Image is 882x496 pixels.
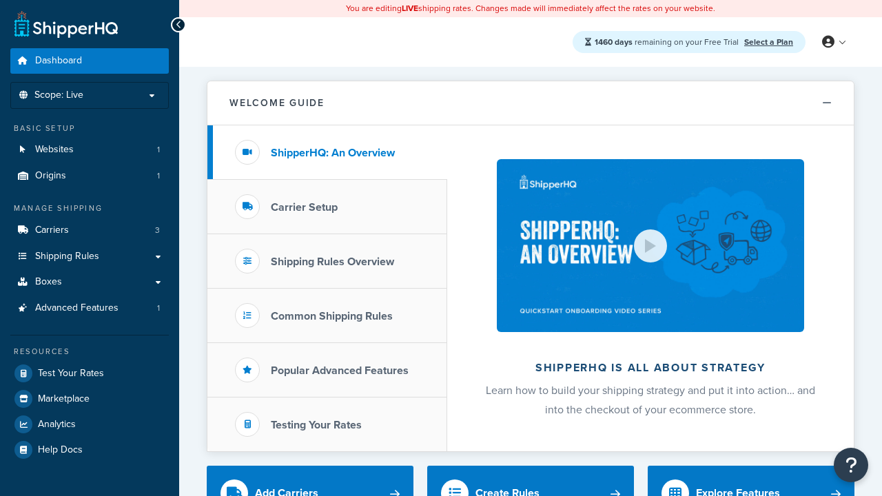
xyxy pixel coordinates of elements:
[35,144,74,156] span: Websites
[35,276,62,288] span: Boxes
[10,163,169,189] a: Origins1
[271,147,395,159] h3: ShipperHQ: An Overview
[484,362,817,374] h2: ShipperHQ is all about strategy
[10,123,169,134] div: Basic Setup
[10,296,169,321] li: Advanced Features
[10,244,169,269] a: Shipping Rules
[38,444,83,456] span: Help Docs
[10,296,169,321] a: Advanced Features1
[595,36,633,48] strong: 1460 days
[35,225,69,236] span: Carriers
[10,137,169,163] li: Websites
[744,36,793,48] a: Select a Plan
[10,346,169,358] div: Resources
[10,361,169,386] a: Test Your Rates
[271,256,394,268] h3: Shipping Rules Overview
[157,170,160,182] span: 1
[35,55,82,67] span: Dashboard
[402,2,418,14] b: LIVE
[486,382,815,417] span: Learn how to build your shipping strategy and put it into action… and into the checkout of your e...
[10,163,169,189] li: Origins
[10,218,169,243] li: Carriers
[271,364,409,377] h3: Popular Advanced Features
[35,302,119,314] span: Advanced Features
[229,98,325,108] h2: Welcome Guide
[10,203,169,214] div: Manage Shipping
[497,159,804,332] img: ShipperHQ is all about strategy
[155,225,160,236] span: 3
[10,48,169,74] a: Dashboard
[10,137,169,163] a: Websites1
[271,201,338,214] h3: Carrier Setup
[271,310,393,322] h3: Common Shipping Rules
[271,419,362,431] h3: Testing Your Rates
[38,393,90,405] span: Marketplace
[10,218,169,243] a: Carriers3
[10,386,169,411] a: Marketplace
[38,368,104,380] span: Test Your Rates
[38,419,76,431] span: Analytics
[595,36,741,48] span: remaining on your Free Trial
[10,412,169,437] a: Analytics
[34,90,83,101] span: Scope: Live
[834,448,868,482] button: Open Resource Center
[35,251,99,262] span: Shipping Rules
[207,81,854,125] button: Welcome Guide
[35,170,66,182] span: Origins
[157,144,160,156] span: 1
[10,269,169,295] a: Boxes
[157,302,160,314] span: 1
[10,437,169,462] a: Help Docs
